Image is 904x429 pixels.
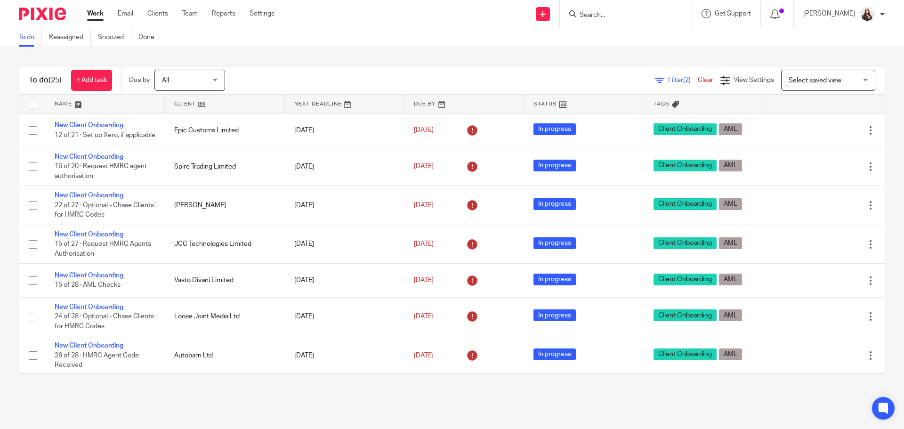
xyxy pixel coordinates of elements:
[129,75,150,85] p: Due by
[87,9,104,18] a: Work
[147,9,168,18] a: Clients
[734,77,774,83] span: View Settings
[654,274,717,285] span: Client Onboarding
[579,11,663,20] input: Search
[414,163,434,170] span: [DATE]
[789,77,841,84] span: Select saved view
[860,7,875,22] img: 2022.jpg
[165,336,284,375] td: Autobarn Ltd
[533,237,576,249] span: In progress
[55,122,123,129] a: New Client Onboarding
[165,186,284,225] td: [PERSON_NAME]
[118,9,133,18] a: Email
[654,348,717,360] span: Client Onboarding
[55,231,123,238] a: New Client Onboarding
[55,282,121,289] span: 15 of 28 · AML Checks
[414,277,434,283] span: [DATE]
[55,202,154,219] span: 22 of 27 · Optional - Chase Clients for HMRC Codes
[165,147,284,186] td: Spire Trading Limited
[19,28,42,47] a: To do
[414,241,434,247] span: [DATE]
[55,342,123,349] a: New Client Onboarding
[165,297,284,336] td: Loose Joint Media Ltd
[55,272,123,279] a: New Client Onboarding
[719,274,742,285] span: AML
[285,225,404,263] td: [DATE]
[719,198,742,210] span: AML
[533,198,576,210] span: In progress
[285,336,404,375] td: [DATE]
[55,163,147,180] span: 16 of 20 · Request HMRC agent authorisation
[165,225,284,263] td: JCC Technologies Limited
[533,123,576,135] span: In progress
[285,186,404,225] td: [DATE]
[55,192,123,199] a: New Client Onboarding
[715,10,751,17] span: Get Support
[414,313,434,320] span: [DATE]
[55,313,154,330] span: 24 of 28 · Optional - Chase Clients for HMRC Codes
[654,101,670,106] span: Tags
[719,348,742,360] span: AML
[654,309,717,321] span: Client Onboarding
[414,202,434,209] span: [DATE]
[165,264,284,297] td: Vasto Divani Limited
[719,123,742,135] span: AML
[414,352,434,359] span: [DATE]
[533,348,576,360] span: In progress
[48,76,62,84] span: (25)
[250,9,274,18] a: Settings
[55,304,123,310] a: New Client Onboarding
[654,123,717,135] span: Client Onboarding
[719,309,742,321] span: AML
[533,160,576,171] span: In progress
[285,147,404,186] td: [DATE]
[414,127,434,134] span: [DATE]
[683,77,691,83] span: (2)
[719,237,742,249] span: AML
[162,77,169,84] span: All
[285,113,404,147] td: [DATE]
[654,198,717,210] span: Client Onboarding
[98,28,131,47] a: Snoozed
[55,154,123,160] a: New Client Onboarding
[55,352,139,369] span: 26 of 28 · HMRC Agent Code Received
[285,297,404,336] td: [DATE]
[29,75,62,85] h1: To do
[165,113,284,147] td: Epic Customs Limited
[182,9,198,18] a: Team
[654,237,717,249] span: Client Onboarding
[212,9,235,18] a: Reports
[654,160,717,171] span: Client Onboarding
[803,9,855,18] p: [PERSON_NAME]
[19,8,66,20] img: Pixie
[533,309,576,321] span: In progress
[55,241,151,257] span: 15 of 27 · Request HMRC Agents Authorisation
[55,132,155,138] span: 12 of 21 · Set up Xero, if applicable
[71,70,112,91] a: + Add task
[698,77,713,83] a: Clear
[49,28,91,47] a: Reassigned
[285,264,404,297] td: [DATE]
[533,274,576,285] span: In progress
[668,77,698,83] span: Filter
[719,160,742,171] span: AML
[138,28,161,47] a: Done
